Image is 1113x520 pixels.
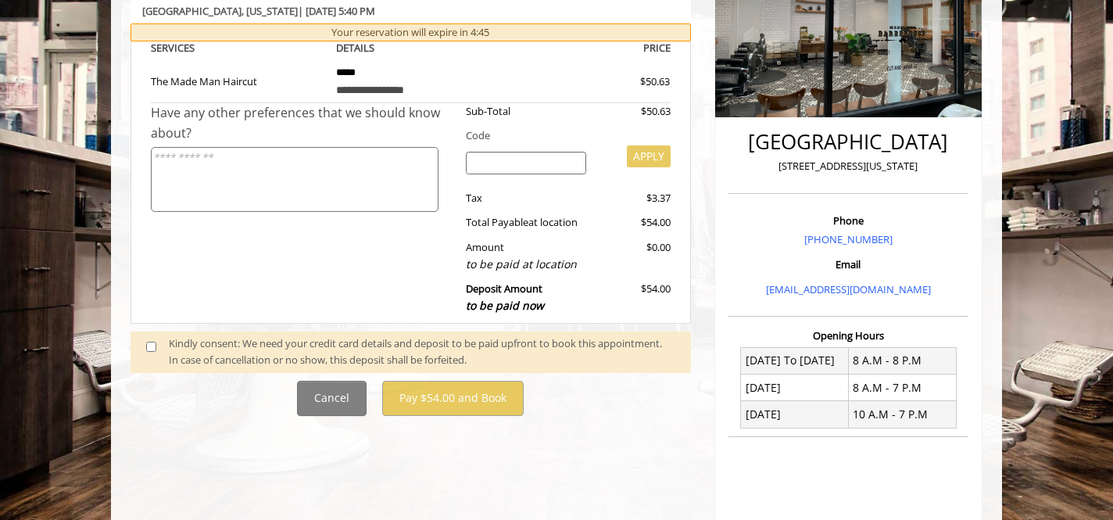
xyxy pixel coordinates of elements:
b: Deposit Amount [466,282,544,313]
td: [DATE] [741,375,849,401]
span: to be paid now [466,298,544,313]
button: Cancel [297,381,367,416]
th: SERVICE [151,39,324,57]
a: [PHONE_NUMBER] [804,232,893,246]
h3: Opening Hours [728,330,968,341]
div: Total Payable [454,214,599,231]
div: $50.63 [598,103,670,120]
div: to be paid at location [466,256,587,273]
span: , [US_STATE] [242,4,298,18]
div: $0.00 [598,239,670,273]
div: Your reservation will expire in 4:45 [131,23,691,41]
div: Kindly consent: We need your credit card details and deposit to be paid upfront to book this appo... [169,335,675,368]
div: Amount [454,239,599,273]
div: $54.00 [598,214,670,231]
td: The Made Man Haircut [151,57,324,103]
td: [DATE] To [DATE] [741,347,849,374]
div: Have any other preferences that we should know about? [151,103,454,143]
td: 8 A.M - 8 P.M [848,347,956,374]
div: $54.00 [598,281,670,314]
h3: Phone [732,215,964,226]
span: S [189,41,195,55]
th: PRICE [497,39,671,57]
button: Pay $54.00 and Book [382,381,524,416]
td: [DATE] [741,401,849,428]
a: [EMAIL_ADDRESS][DOMAIN_NAME] [766,282,931,296]
td: 10 A.M - 7 P.M [848,401,956,428]
button: APPLY [627,145,671,167]
div: $50.63 [584,74,670,90]
span: at location [528,215,578,229]
div: Sub-Total [454,103,599,120]
h2: [GEOGRAPHIC_DATA] [732,131,964,153]
td: 8 A.M - 7 P.M [848,375,956,401]
div: Code [454,127,671,144]
p: [STREET_ADDRESS][US_STATE] [732,158,964,174]
div: $3.37 [598,190,670,206]
div: Tax [454,190,599,206]
th: DETAILS [324,39,498,57]
b: [GEOGRAPHIC_DATA] | [DATE] 5:40 PM [142,4,375,18]
h3: Email [732,259,964,270]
